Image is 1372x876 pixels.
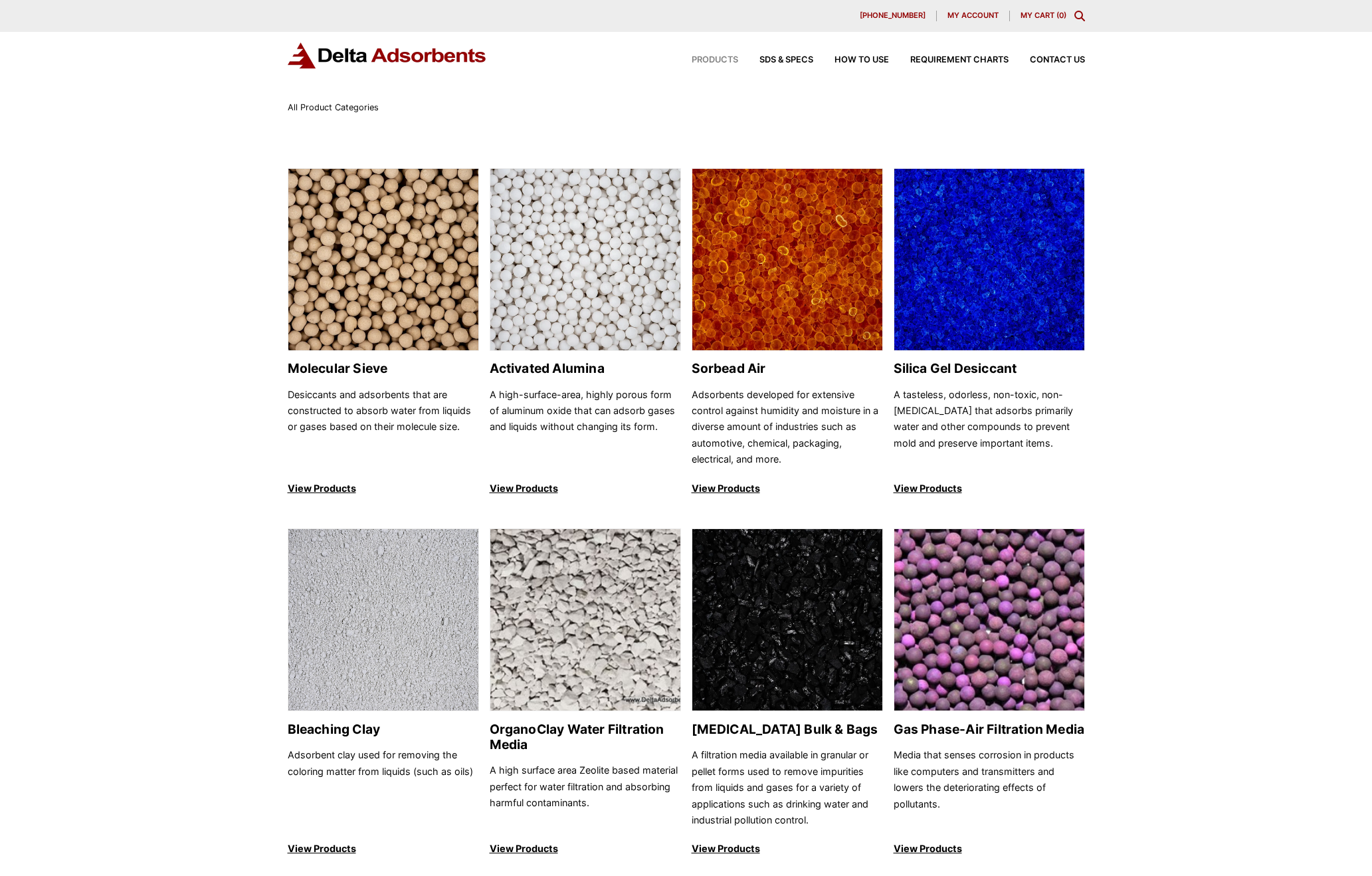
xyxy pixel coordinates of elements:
span: Requirement Charts [910,56,1009,64]
h2: Bleaching Clay [288,722,479,737]
a: How to Use [813,56,889,64]
img: Bleaching Clay [288,529,478,712]
a: Activated Alumina Activated Alumina A high-surface-area, highly porous form of aluminum oxide tha... [490,168,681,497]
a: OrganoClay Water Filtration Media OrganoClay Water Filtration Media A high surface area Zeolite b... [490,528,681,857]
p: View Products [692,841,883,857]
a: Molecular Sieve Molecular Sieve Desiccants and adsorbents that are constructed to absorb water fr... [288,168,479,497]
img: OrganoClay Water Filtration Media [490,529,680,712]
h2: Sorbead Air [692,361,883,376]
div: Toggle Modal Content [1074,11,1085,21]
p: View Products [894,481,1085,496]
img: Activated Carbon Bulk & Bags [692,529,882,712]
span: How to Use [834,56,889,64]
h2: Silica Gel Desiccant [894,361,1085,376]
h2: [MEDICAL_DATA] Bulk & Bags [692,722,883,737]
p: View Products [288,481,479,496]
span: Contact Us [1030,56,1085,64]
img: Activated Alumina [490,169,680,352]
p: View Products [692,481,883,496]
h2: Molecular Sieve [288,361,479,376]
span: [PHONE_NUMBER] [860,12,926,19]
a: Requirement Charts [889,56,1009,64]
a: [PHONE_NUMBER] [849,11,937,21]
span: My account [947,12,999,19]
h2: Gas Phase-Air Filtration Media [894,722,1085,737]
a: Silica Gel Desiccant Silica Gel Desiccant A tasteless, odorless, non-toxic, non-[MEDICAL_DATA] th... [894,168,1085,497]
p: Adsorbent clay used for removing the coloring matter from liquids (such as oils) [288,747,479,828]
a: Gas Phase-Air Filtration Media Gas Phase-Air Filtration Media Media that senses corrosion in prod... [894,528,1085,857]
span: SDS & SPECS [759,56,813,64]
a: My Cart (0) [1021,11,1066,20]
img: Silica Gel Desiccant [894,169,1084,352]
img: Molecular Sieve [288,169,478,352]
span: 0 [1059,11,1064,20]
p: View Products [490,841,681,857]
img: Delta Adsorbents [288,43,487,68]
p: View Products [288,841,479,857]
a: Bleaching Clay Bleaching Clay Adsorbent clay used for removing the coloring matter from liquids (... [288,528,479,857]
a: My account [937,11,1010,21]
p: Media that senses corrosion in products like computers and transmitters and lowers the deteriorat... [894,747,1085,828]
a: Contact Us [1009,56,1085,64]
h2: Activated Alumina [490,361,681,376]
a: Activated Carbon Bulk & Bags [MEDICAL_DATA] Bulk & Bags A filtration media available in granular ... [692,528,883,857]
span: Products [692,56,738,64]
span: All Product Categories [288,102,379,112]
h2: OrganoClay Water Filtration Media [490,722,681,752]
p: View Products [490,481,681,496]
p: A tasteless, odorless, non-toxic, non-[MEDICAL_DATA] that adsorbs primarily water and other compo... [894,387,1085,468]
p: A high surface area Zeolite based material perfect for water filtration and absorbing harmful con... [490,762,681,828]
p: A filtration media available in granular or pellet forms used to remove impurities from liquids a... [692,747,883,828]
a: SDS & SPECS [738,56,813,64]
p: A high-surface-area, highly porous form of aluminum oxide that can adsorb gases and liquids witho... [490,387,681,468]
a: Products [670,56,738,64]
a: Sorbead Air Sorbead Air Adsorbents developed for extensive control against humidity and moisture ... [692,168,883,497]
p: Desiccants and adsorbents that are constructed to absorb water from liquids or gases based on the... [288,387,479,468]
img: Gas Phase-Air Filtration Media [894,529,1084,712]
img: Sorbead Air [692,169,882,352]
p: View Products [894,841,1085,857]
p: Adsorbents developed for extensive control against humidity and moisture in a diverse amount of i... [692,387,883,468]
